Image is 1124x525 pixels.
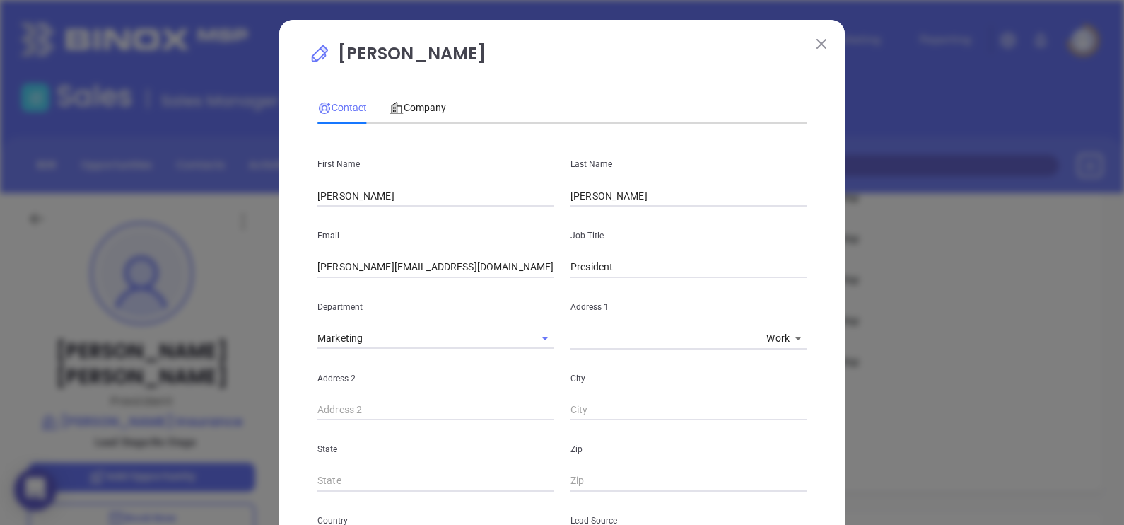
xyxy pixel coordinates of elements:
input: Job Title [570,257,807,278]
span: Contact [317,102,367,113]
p: Job Title [570,228,807,243]
p: Email [317,228,554,243]
input: First Name [317,185,554,207]
div: Work [766,328,807,350]
p: [PERSON_NAME] [309,41,815,74]
p: Last Name [570,156,807,172]
p: Zip [570,442,807,457]
p: Address 2 [317,371,554,386]
img: close modal [816,39,826,49]
span: Company [390,102,446,113]
button: Open [535,328,555,348]
p: City [570,371,807,386]
input: Address 2 [317,400,554,421]
input: Last Name [570,185,807,207]
p: Address 1 [570,299,807,315]
p: First Name [317,156,554,172]
input: City [570,400,807,421]
p: Department [317,299,554,315]
input: State [317,471,554,492]
p: State [317,442,554,457]
input: Email [317,257,554,278]
input: Zip [570,471,807,492]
